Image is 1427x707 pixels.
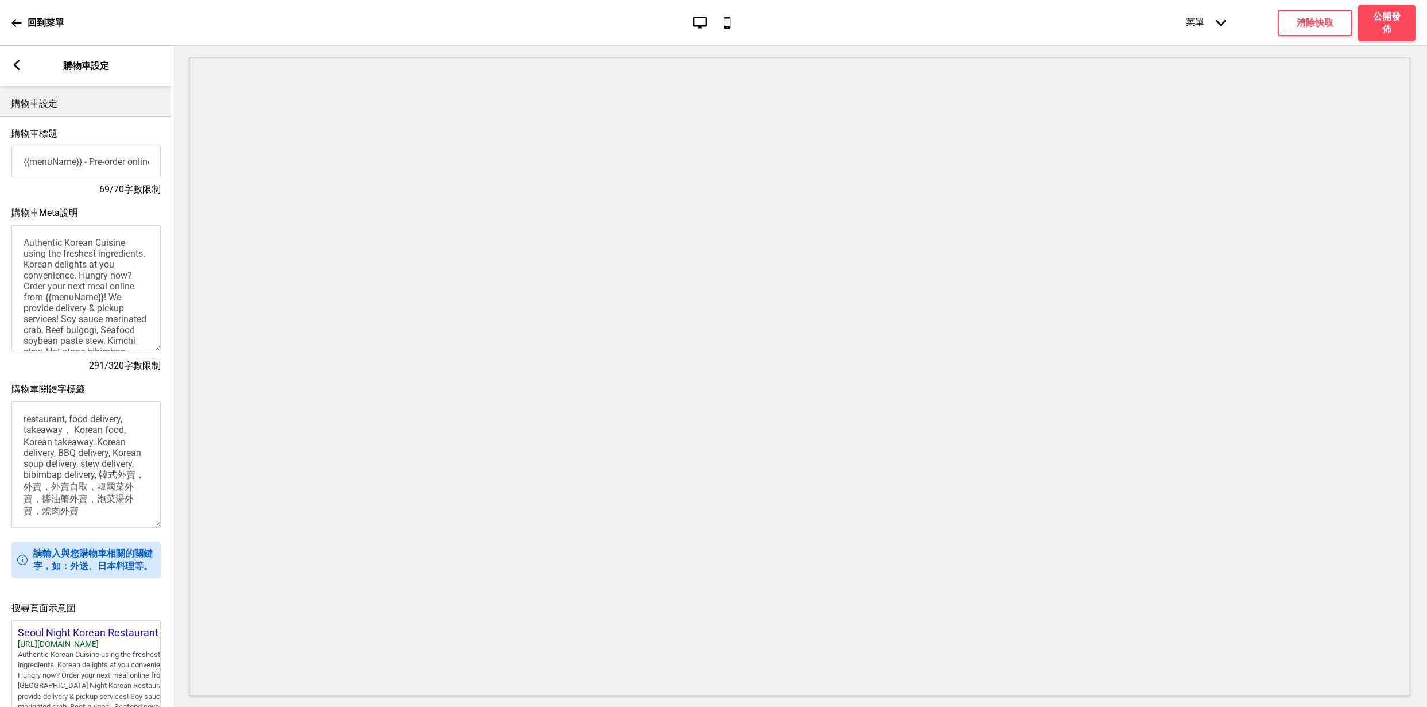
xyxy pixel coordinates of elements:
div: [URL][DOMAIN_NAME] [18,639,190,650]
h4: 清除快取 [1297,17,1333,29]
button: 清除快取 [1278,10,1352,36]
h4: 69/70字數限制 [11,183,161,196]
h4: 291/320字數限制 [11,360,161,372]
label: 購物車Meta說明 [11,207,78,218]
label: 購物車關鍵字標籤 [11,384,85,395]
div: 菜單 [1174,5,1238,40]
p: 購物車設定 [11,98,161,110]
button: 公開發佈 [1358,5,1416,41]
p: 購物車設定 [63,60,109,72]
label: 購物車標題 [11,128,57,139]
p: 請輸入與您購物車相關的關鍵字，如：外送、日本料理等。 [33,547,155,573]
p: 回到菜單 [28,17,64,29]
textarea: restaurant, food delivery, takeaway， Korean food, Korean takeaway, Korean delivery, BBQ delivery,... [11,401,161,528]
textarea: Authentic Korean Cuisine using the freshest ingredients. Korean delights at you convenience. Hung... [11,225,161,351]
h4: 搜尋頁面示意圖 [11,602,161,615]
h4: 公開發佈 [1370,10,1404,36]
a: 回到菜單 [11,7,64,38]
div: Seoul Night Korean Restaurant - … [18,627,190,639]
